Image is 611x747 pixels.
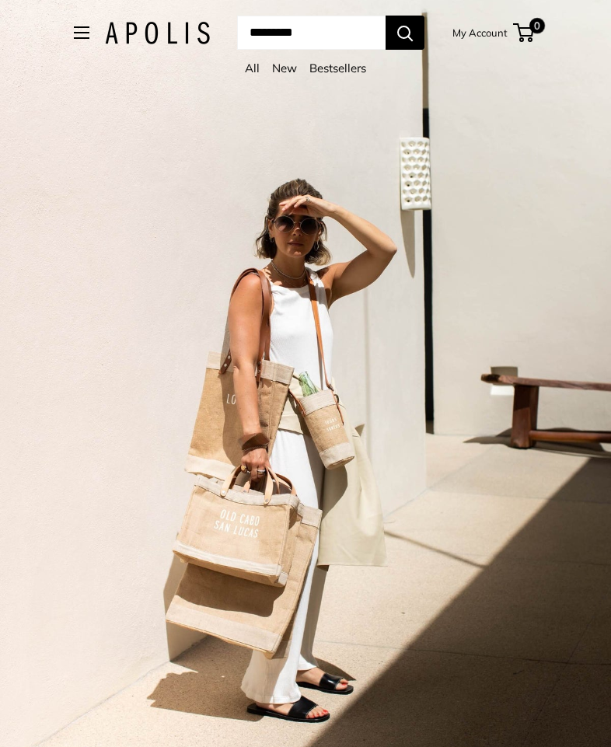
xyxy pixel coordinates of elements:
[515,23,534,42] a: 0
[272,61,297,75] a: New
[105,22,210,44] img: Apolis
[386,16,424,50] button: Search
[529,18,545,33] span: 0
[237,16,386,50] input: Search...
[245,61,260,75] a: All
[74,26,89,39] button: Open menu
[452,23,508,42] a: My Account
[309,61,366,75] a: Bestsellers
